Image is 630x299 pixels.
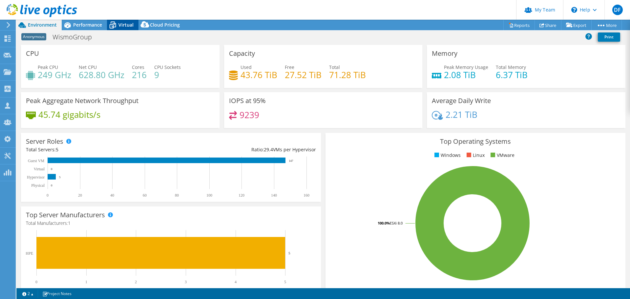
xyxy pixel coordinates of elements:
[47,193,49,198] text: 0
[135,280,137,284] text: 2
[489,152,514,159] li: VMware
[444,71,488,78] h4: 2.08 TiB
[38,71,71,78] h4: 249 GHz
[85,280,87,284] text: 1
[304,193,309,198] text: 160
[26,251,33,256] text: HPE
[329,71,366,78] h4: 71.28 TiB
[27,175,45,180] text: Hypervisor
[591,20,622,30] a: More
[26,50,39,57] h3: CPU
[444,64,488,70] span: Peak Memory Usage
[26,138,63,145] h3: Server Roles
[35,280,37,284] text: 0
[185,280,187,284] text: 3
[132,71,147,78] h4: 216
[118,22,134,28] span: Virtual
[433,152,461,159] li: Windows
[432,97,491,104] h3: Average Daily Write
[171,146,316,153] div: Ratio: VMs per Hypervisor
[26,220,316,227] h4: Total Manufacturers:
[241,71,277,78] h4: 43.76 TiB
[26,146,171,153] div: Total Servers:
[285,64,294,70] span: Free
[78,193,82,198] text: 20
[154,71,181,78] h4: 9
[154,64,181,70] span: CPU Sockets
[289,159,293,162] text: 147
[206,193,212,198] text: 100
[79,71,124,78] h4: 628.80 GHz
[235,280,237,284] text: 4
[446,111,477,118] h4: 2.21 TiB
[390,221,403,225] tspan: ESXi 8.0
[51,167,52,171] text: 0
[38,111,100,118] h4: 45.74 gigabits/s
[496,64,526,70] span: Total Memory
[239,193,244,198] text: 120
[241,64,252,70] span: Used
[150,22,180,28] span: Cloud Pricing
[51,184,52,187] text: 0
[132,64,144,70] span: Cores
[26,97,138,104] h3: Peak Aggregate Network Throughput
[110,193,114,198] text: 40
[329,64,340,70] span: Total
[240,111,259,118] h4: 9239
[28,159,44,163] text: Guest VM
[28,22,57,28] span: Environment
[271,193,277,198] text: 140
[26,211,105,219] h3: Top Server Manufacturers
[79,64,97,70] span: Net CPU
[378,221,390,225] tspan: 100.0%
[31,183,45,188] text: Physical
[59,176,61,179] text: 5
[264,146,273,153] span: 29.4
[535,20,561,30] a: Share
[285,71,322,78] h4: 27.52 TiB
[330,138,620,145] h3: Top Operating Systems
[229,50,255,57] h3: Capacity
[34,167,45,171] text: Virtual
[612,5,623,15] span: DF
[432,50,457,57] h3: Memory
[68,220,71,226] span: 1
[561,20,592,30] a: Export
[465,152,485,159] li: Linux
[38,289,76,298] a: Project Notes
[21,33,46,40] span: Anonymous
[38,64,58,70] span: Peak CPU
[288,251,290,255] text: 5
[496,71,528,78] h4: 6.37 TiB
[284,280,286,284] text: 5
[229,97,266,104] h3: IOPS at 95%
[175,193,179,198] text: 80
[598,32,620,42] a: Print
[503,20,535,30] a: Reports
[143,193,147,198] text: 60
[56,146,58,153] span: 5
[50,33,102,41] h1: WismoGroup
[18,289,38,298] a: 2
[73,22,102,28] span: Performance
[571,7,577,13] svg: \n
